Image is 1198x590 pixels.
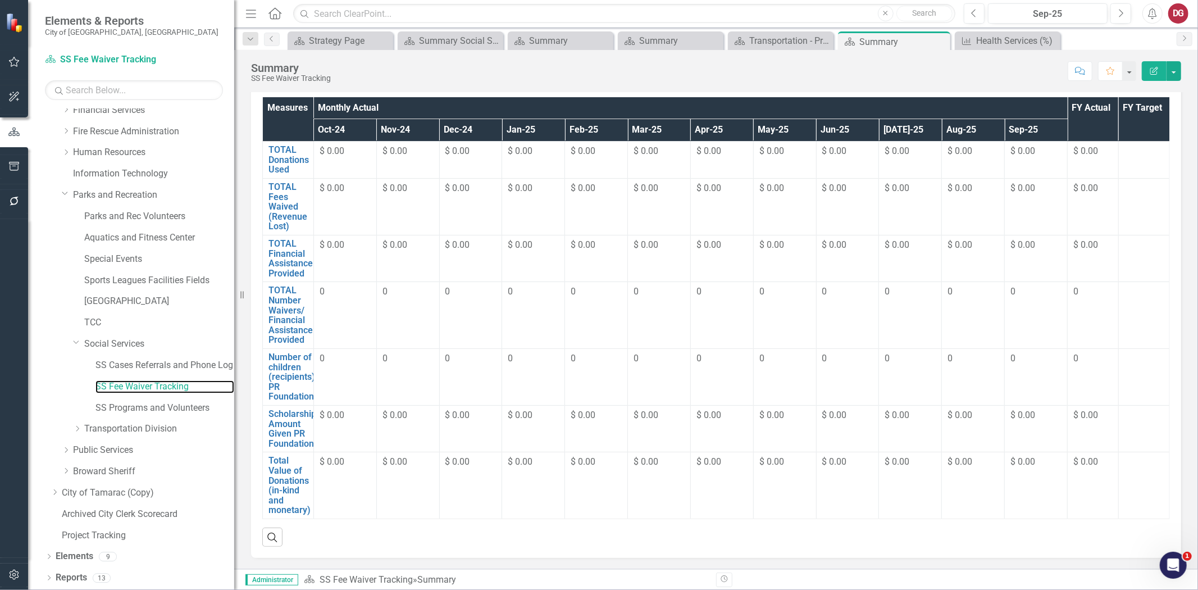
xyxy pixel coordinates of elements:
td: Double-Click to Edit Right Click for Context Menu [263,142,314,179]
a: Total Value of Donations (in-kind and monetary) [268,456,311,515]
div: Summary [859,35,948,49]
span: $ 0.00 [382,239,407,250]
a: Project Tracking [62,529,234,542]
td: Double-Click to Edit Right Click for Context Menu [263,405,314,452]
small: City of [GEOGRAPHIC_DATA], [GEOGRAPHIC_DATA] [45,28,218,37]
span: $ 0.00 [571,239,595,250]
a: TOTAL Financial Assistance Provided [268,239,313,278]
span: $ 0.00 [571,410,595,420]
a: Sports Leagues Facilities Fields [84,274,234,287]
span: $ 0.00 [822,183,847,193]
span: 0 [696,353,702,364]
div: 13 [93,573,111,583]
span: $ 0.00 [634,456,658,467]
span: $ 0.00 [571,146,595,156]
span: 0 [822,353,827,364]
span: 0 [571,353,576,364]
span: 0 [822,286,827,297]
span: $ 0.00 [1073,146,1098,156]
span: 0 [1010,286,1015,297]
span: 0 [382,286,388,297]
a: Special Events [84,253,234,266]
img: ClearPoint Strategy [6,12,25,32]
a: TCC [84,316,234,329]
td: Double-Click to Edit Right Click for Context Menu [263,282,314,349]
span: 0 [696,286,702,297]
span: 1 [1183,552,1192,561]
td: Double-Click to Edit Right Click for Context Menu [263,179,314,235]
a: Transportation - Program Description (7050) [731,34,831,48]
a: TOTAL Fees Waived (Revenue Lost) [268,182,308,232]
div: Strategy Page [309,34,390,48]
div: Sep-25 [992,7,1104,21]
a: Human Resources [73,146,234,159]
a: Number of children (recipients) PR Foundation [268,352,315,402]
span: 0 [445,286,450,297]
a: Reports [56,571,87,584]
span: $ 0.00 [1010,410,1035,420]
td: Double-Click to Edit Right Click for Context Menu [263,348,314,405]
a: SS Cases Referrals and Phone Log [95,359,234,372]
div: Summary [639,34,721,48]
a: Elements [56,550,93,563]
span: $ 0.00 [822,239,847,250]
div: Summary [417,574,456,585]
a: SS Fee Waiver Tracking [45,53,185,66]
span: 0 [508,286,513,297]
span: $ 0.00 [571,183,595,193]
input: Search Below... [45,80,223,100]
a: Health Services (%) [958,34,1058,48]
span: $ 0.00 [822,410,847,420]
span: $ 0.00 [696,410,721,420]
div: SS Fee Waiver Tracking [251,74,331,83]
span: $ 0.00 [445,239,470,250]
span: $ 0.00 [885,146,909,156]
span: $ 0.00 [822,146,847,156]
span: $ 0.00 [445,456,470,467]
span: $ 0.00 [948,456,972,467]
span: $ 0.00 [885,183,909,193]
span: 0 [634,353,639,364]
a: Broward Sheriff [73,465,234,478]
span: 0 [1073,286,1078,297]
span: 0 [571,286,576,297]
span: 0 [634,286,639,297]
span: $ 0.00 [445,146,470,156]
span: 0 [885,286,890,297]
span: 0 [1010,353,1015,364]
span: 0 [759,353,764,364]
button: DG [1168,3,1188,24]
span: $ 0.00 [1073,410,1098,420]
span: 0 [320,286,325,297]
span: $ 0.00 [634,146,658,156]
a: SS Programs and Volunteers [95,402,234,415]
a: Aquatics and Fitness Center [84,232,234,244]
span: 0 [885,353,890,364]
span: $ 0.00 [885,410,909,420]
td: Double-Click to Edit Right Click for Context Menu [263,235,314,282]
span: $ 0.00 [382,456,407,467]
span: $ 0.00 [320,239,344,250]
span: $ 0.00 [1073,456,1098,467]
span: $ 0.00 [634,183,658,193]
span: $ 0.00 [508,183,532,193]
span: 0 [1073,353,1078,364]
span: $ 0.00 [445,410,470,420]
span: $ 0.00 [885,239,909,250]
a: City of Tamarac (Copy) [62,487,234,500]
span: 0 [382,353,388,364]
span: $ 0.00 [696,239,721,250]
span: 0 [320,353,325,364]
a: TOTAL Donations Used [268,145,309,175]
span: 0 [759,286,764,297]
span: 0 [445,353,450,364]
a: Fire Rescue Administration [73,125,234,138]
a: Strategy Page [290,34,390,48]
a: Financial Services [73,104,234,117]
span: $ 0.00 [759,183,784,193]
span: $ 0.00 [508,146,532,156]
span: $ 0.00 [759,146,784,156]
a: Public Services [73,444,234,457]
span: $ 0.00 [948,410,972,420]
